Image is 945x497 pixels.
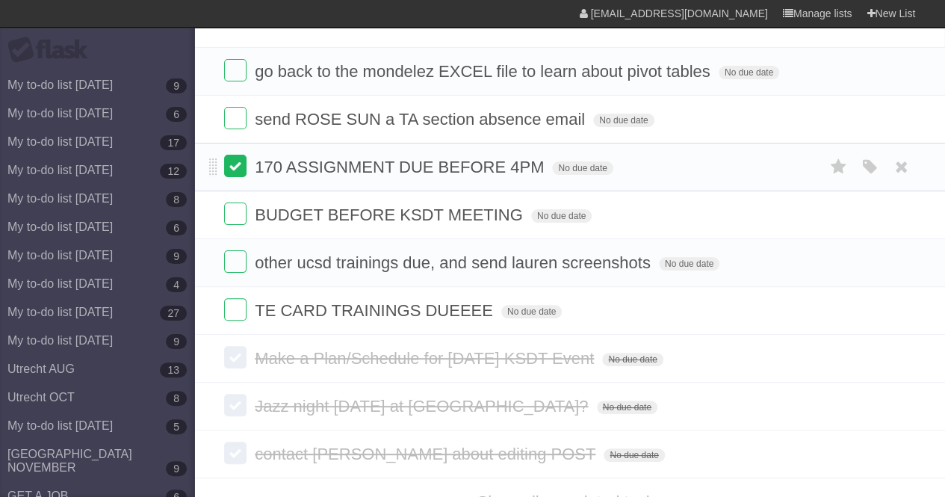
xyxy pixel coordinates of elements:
[160,135,187,150] b: 17
[166,419,187,434] b: 5
[166,220,187,235] b: 6
[224,346,247,368] label: Done
[255,62,713,81] span: go back to the mondelez EXCEL file to learn about pivot tables
[719,66,779,79] span: No due date
[255,110,589,129] span: send ROSE SUN a TA section absence email
[255,349,598,368] span: Make a Plan/Schedule for [DATE] KSDT Event
[552,161,613,175] span: No due date
[224,250,247,273] label: Done
[501,305,562,318] span: No due date
[7,37,97,64] div: Flask
[597,401,657,414] span: No due date
[160,164,187,179] b: 12
[224,298,247,321] label: Done
[224,203,247,225] label: Done
[166,391,187,406] b: 8
[166,277,187,292] b: 4
[255,253,654,272] span: other ucsd trainings due, and send lauren screenshots
[160,306,187,321] b: 27
[824,155,852,179] label: Star task
[224,107,247,129] label: Done
[166,334,187,349] b: 9
[255,445,599,463] span: contact [PERSON_NAME] about editing POST
[160,362,187,377] b: 13
[659,257,719,271] span: No due date
[224,394,247,416] label: Done
[255,397,592,416] span: Jazz night [DATE] at [GEOGRAPHIC_DATA]?
[602,353,663,366] span: No due date
[255,206,527,224] span: BUDGET BEFORE KSDT MEETING
[166,78,187,93] b: 9
[166,461,187,476] b: 9
[166,192,187,207] b: 8
[166,107,187,122] b: 6
[255,301,497,320] span: TE CARD TRAININGS DUEEEE
[166,249,187,264] b: 9
[531,209,592,223] span: No due date
[224,59,247,81] label: Done
[255,158,548,176] span: 170 ASSIGNMENT DUE BEFORE 4PM
[604,448,664,462] span: No due date
[593,114,654,127] span: No due date
[224,442,247,464] label: Done
[224,155,247,177] label: Done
